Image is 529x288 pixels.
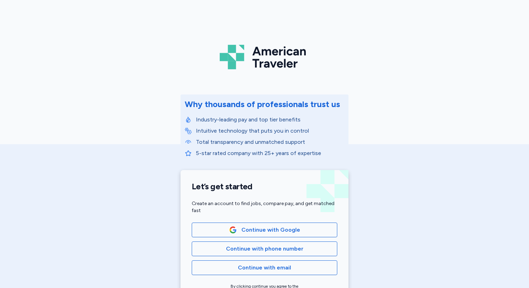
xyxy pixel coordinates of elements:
p: 5-star rated company with 25+ years of expertise [196,149,344,157]
span: Continue with Google [241,226,300,234]
p: Total transparency and unmatched support [196,138,344,146]
button: Continue with email [192,260,337,275]
button: Google LogoContinue with Google [192,223,337,237]
div: Create an account to find jobs, compare pay, and get matched fast [192,200,337,214]
div: Why thousands of professionals trust us [185,99,340,110]
img: Logo [220,42,309,72]
span: Continue with email [238,264,291,272]
p: Industry-leading pay and top tier benefits [196,115,344,124]
img: Google Logo [229,226,237,234]
span: Continue with phone number [226,245,303,253]
button: Continue with phone number [192,241,337,256]
p: Intuitive technology that puts you in control [196,127,344,135]
h1: Let’s get started [192,181,337,192]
